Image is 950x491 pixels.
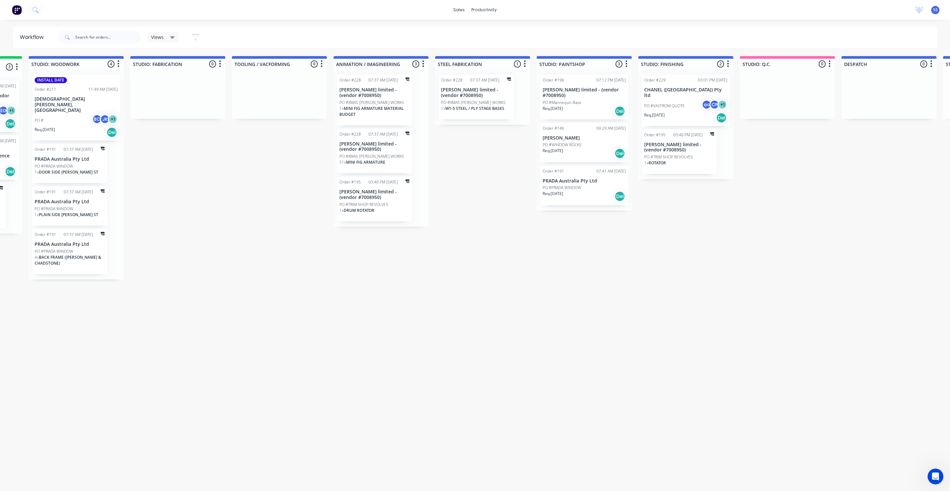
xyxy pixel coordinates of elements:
span: 1 x [339,208,344,213]
div: Order #146 [543,125,564,131]
div: Del [716,113,727,123]
div: 03:40 PM [DATE] [368,179,398,185]
div: Order #22807:37 AM [DATE][PERSON_NAME] limited - (vendor #7008950)PO #XMAS [PERSON_NAME] WORKS1xM... [337,75,412,125]
p: [PERSON_NAME] [543,135,626,141]
div: Order #191 [35,147,56,152]
div: Order #14609:29 AM [DATE][PERSON_NAME]PO #WINDOW ROCKSReq.[DATE]Del [540,123,628,162]
div: 03:01 PM [DATE] [698,77,727,83]
div: Order #191 [35,189,56,195]
div: Order #19503:40 PM [DATE][PERSON_NAME] limited - (vendor #7008950)PO #TRIM SHOP REVOLVES1xDRUM RO... [337,177,412,221]
p: PO #XMAS [PERSON_NAME] WORKS [339,153,404,159]
span: 4 x [35,254,39,260]
button: Help [99,206,132,232]
div: Del [5,166,16,177]
span: Hey [PERSON_NAME] 👋 Welcome to Factory! Take a look around, and if you have any questions just le... [23,23,324,28]
p: CHANEL ([GEOGRAPHIC_DATA]) Pty ltd [644,87,727,98]
p: [PERSON_NAME] limited - (vendor #7008950) [441,87,511,98]
div: Order #191 [35,232,56,238]
div: 07:37 AM [DATE] [368,77,398,83]
p: PO #PRADA WINDOW [35,163,73,169]
div: Del [615,191,625,202]
button: Send us a message [30,186,102,199]
p: PO #PRADA WINDOW [35,206,73,212]
span: MINI FIG ARMATURE MATERIAL BUDGET [339,106,404,117]
button: News [66,206,99,232]
div: INSTALL DATE [35,77,67,83]
div: Del [615,148,625,159]
p: PRADA Australia Pty Ltd [543,178,626,184]
span: Home [10,222,23,227]
div: ac [702,100,712,110]
span: W1-5 STEEL / PLY STAGE BASES [445,106,504,111]
div: CP [710,100,719,110]
p: PO # [35,117,44,123]
p: [DEMOGRAPHIC_DATA][PERSON_NAME], [GEOGRAPHIC_DATA] [35,96,118,113]
div: Order #19607:12 PM [DATE][PERSON_NAME] limited - (vendor #7008950)PO #Mannequin BaseReq.[DATE]Del [540,75,628,119]
input: Search for orders... [75,31,141,44]
p: [PERSON_NAME] limited - (vendor #7008950) [339,87,409,98]
div: Del [107,127,117,138]
p: PRADA Australia Pty Ltd [35,199,105,205]
div: BC [92,114,102,124]
span: 1 x [644,160,649,166]
div: 07:37 AM [DATE] [64,147,93,152]
div: Order #19107:37 AM [DATE]PRADA Australia Pty LtdPO #PRADA WINDOW4xBACK FRAME ([PERSON_NAME] & CHA... [32,229,107,274]
div: Order #195 [339,179,361,185]
button: Messages [33,206,66,232]
p: PO #PRADA WINDOW [543,185,581,191]
div: Order #19503:40 PM [DATE][PERSON_NAME] limited - (vendor #7008950)PO #TRIM SHOP REVOLVES1xROTATOR [642,129,717,174]
span: DOOR SIDE [PERSON_NAME] ST [39,169,98,175]
div: Order #19107:37 AM [DATE]PRADA Australia Pty LtdPO #PRADA WINDOW1xPLAIN SIDE [PERSON_NAME] ST [32,186,107,226]
p: Req. [DATE] [543,191,563,197]
p: Req. [DATE] [35,127,55,133]
p: Req. [DATE] [543,106,563,112]
div: Order #228 [441,77,462,83]
p: [PERSON_NAME] limited - (vendor #7008950) [339,141,409,152]
h1: Messages [49,3,84,14]
span: ROTATOR [649,160,666,166]
p: Req. [DATE] [644,112,665,118]
div: Order #22807:37 AM [DATE][PERSON_NAME] limited - (vendor #7008950)PO #XMAS [PERSON_NAME] WORKS51x... [337,129,412,174]
p: PO #XMAS [PERSON_NAME] WORKS [441,100,506,106]
p: PO #WINDOW ROCKS [543,142,582,148]
div: Order #196 [543,77,564,83]
p: PO #PRADA WINDOW [35,248,73,254]
div: + 1 [6,106,16,115]
span: Views [151,34,164,41]
div: 07:37 AM [DATE] [64,232,93,238]
div: productivity [468,5,500,15]
span: DRUM ROTATOR [344,208,374,213]
p: [PERSON_NAME] limited - (vendor #7008950) [644,142,714,153]
div: + 1 [108,114,118,124]
div: Del [615,106,625,116]
p: PRADA Australia Pty Ltd [35,242,105,247]
p: [PERSON_NAME] limited - (vendor #7008950) [339,189,409,200]
p: PO #VACFROM QUOTE [644,103,685,109]
div: JK [100,114,110,124]
div: Del [5,118,16,129]
span: BACK FRAME ([PERSON_NAME] & CHADSTONE) [35,254,101,266]
div: 07:12 PM [DATE] [596,77,626,83]
p: [PERSON_NAME] limited - (vendor #7008950) [543,87,626,98]
img: Profile image for Cathy [8,22,21,36]
div: • [DATE] [63,29,81,36]
p: PO #TRIM SHOP REVOLVES [644,154,693,160]
div: Workflow [20,33,47,41]
span: MINI FIG ARMATURE [346,159,385,165]
div: Order #19107:41 AM [DATE]PRADA Australia Pty LtdPO #PRADA WINDOWReq.[DATE]Del [540,166,628,205]
span: News [76,222,89,227]
div: 03:40 PM [DATE] [673,132,703,138]
p: Req. [DATE] [543,148,563,154]
span: 51 x [339,159,346,165]
div: 07:37 AM [DATE] [368,131,398,137]
span: PLAIN SIDE [PERSON_NAME] ST [39,212,98,217]
div: 07:37 AM [DATE] [64,189,93,195]
div: Order #191 [543,168,564,174]
p: PRADA Australia Pty Ltd [35,156,105,162]
span: Help [110,222,121,227]
span: 1 x [339,106,344,111]
span: 1 x [35,212,39,217]
span: SS [933,7,938,13]
div: Order #195 [644,132,666,138]
div: Order #228 [339,131,361,137]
